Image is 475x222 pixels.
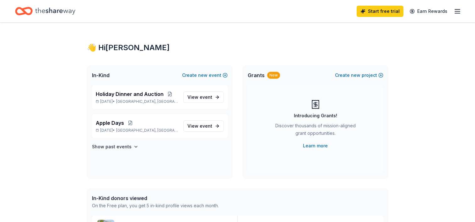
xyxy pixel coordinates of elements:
span: [GEOGRAPHIC_DATA], [GEOGRAPHIC_DATA] [116,128,178,133]
a: Learn more [303,142,328,150]
span: new [198,71,208,79]
button: Show past events [92,143,138,151]
span: View [187,93,212,101]
span: [GEOGRAPHIC_DATA], [GEOGRAPHIC_DATA] [116,99,178,104]
a: Earn Rewards [406,6,451,17]
p: [DATE] • [96,128,178,133]
a: View event [183,120,224,132]
div: 👋 Hi [PERSON_NAME] [87,43,388,53]
span: Holiday Dinner and Auction [96,90,164,98]
div: Introducing Grants! [294,112,337,119]
a: Start free trial [357,6,403,17]
span: event [200,123,212,129]
span: Grants [248,71,265,79]
button: Createnewevent [182,71,228,79]
a: View event [183,92,224,103]
h4: Show past events [92,143,132,151]
span: Apple Days [96,119,124,127]
p: [DATE] • [96,99,178,104]
div: On the Free plan, you get 5 in-kind profile views each month. [92,202,219,209]
div: In-Kind donors viewed [92,194,219,202]
button: Createnewproject [335,71,383,79]
div: New [267,72,280,79]
span: new [351,71,360,79]
span: In-Kind [92,71,110,79]
div: Discover thousands of mission-aligned grant opportunities. [273,122,358,140]
span: View [187,122,212,130]
span: event [200,94,212,100]
a: Home [15,4,75,18]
